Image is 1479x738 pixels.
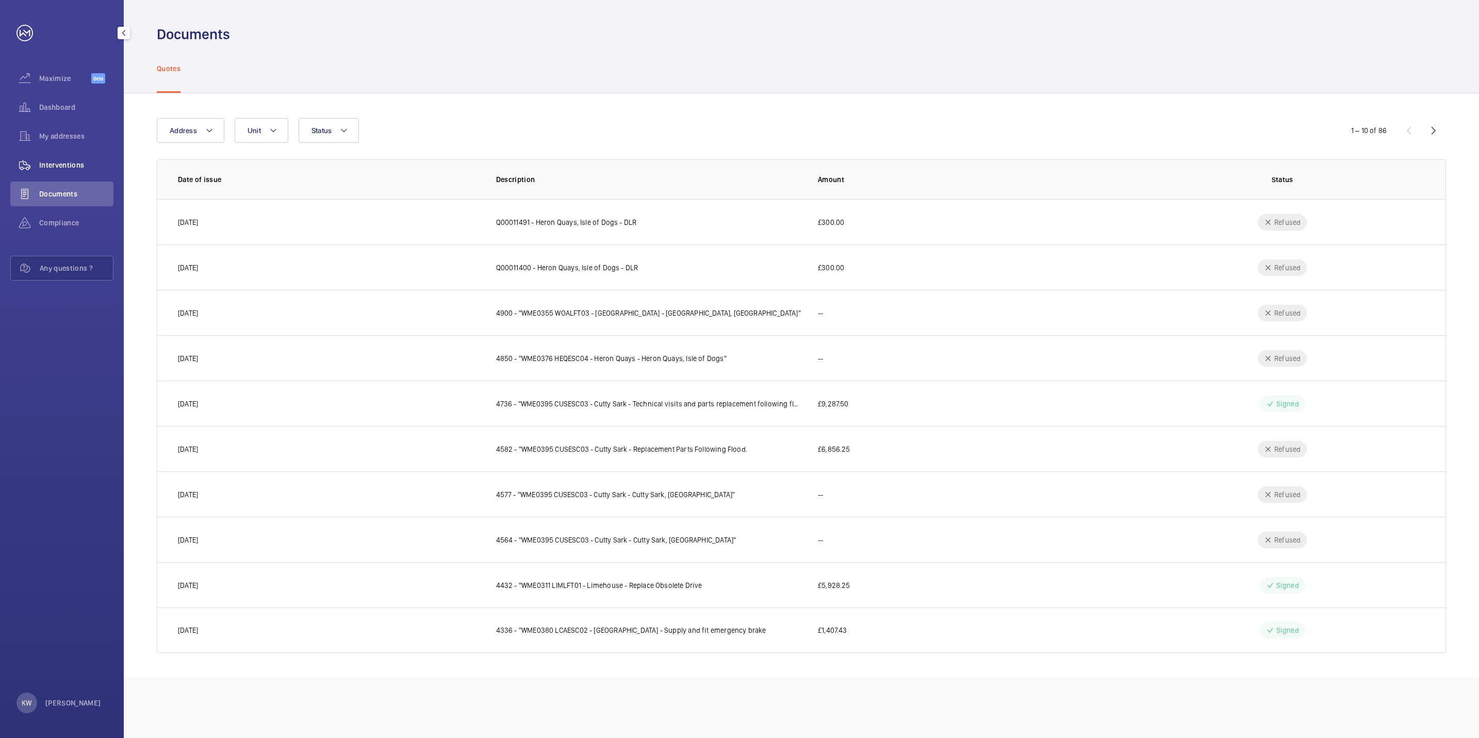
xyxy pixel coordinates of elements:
p: KW [22,698,31,708]
span: Compliance [39,218,113,228]
p: Refused [1274,353,1301,364]
p: [DATE] [178,535,198,545]
p: Refused [1274,535,1301,545]
span: Unit [248,126,261,135]
span: Any questions ? [40,263,113,273]
p: Refused [1274,217,1301,227]
p: [DATE] [178,489,198,500]
span: Address [170,126,197,135]
p: Status [1140,174,1425,185]
p: 4582 - "WME0395 CUSESC03 - Cutty Sark - Replacement Parts Following Flood. [496,444,747,454]
p: 4432 - "WME0311 LIMLFT01 - Limehouse - Replace Obsolete Drive [496,580,702,591]
span: My addresses [39,131,113,141]
p: Signed [1276,625,1299,635]
p: £300.00 [818,217,844,227]
p: [PERSON_NAME] [45,698,101,708]
span: Dashboard [39,102,113,112]
span: Status [311,126,332,135]
p: £1,407.43 [818,625,847,635]
button: Address [157,118,224,143]
p: £300.00 [818,263,844,273]
p: 4336 - "WME0380 LCAESC02 - [GEOGRAPHIC_DATA] - Supply and fit emergency brake [496,625,766,635]
p: 4736 - "WME0395 CUSESC03 - Cutty Sark - Technical visits and parts replacement following flood. [496,399,802,409]
p: Quotes [157,63,180,74]
p: Refused [1274,489,1301,500]
p: 4850 - "WME0376 HEQESC04 - Heron Quays - Heron Quays, Isle of Dogs" [496,353,727,364]
button: Status [299,118,359,143]
span: Interventions [39,160,113,170]
p: £6,856.25 [818,444,850,454]
p: -- [818,308,823,318]
p: [DATE] [178,580,198,591]
span: Documents [39,189,113,199]
p: [DATE] [178,444,198,454]
p: [DATE] [178,625,198,635]
p: Amount [818,174,1124,185]
p: £5,928.25 [818,580,850,591]
p: 4564 - "WME0395 CUSESC03 - Cutty Sark - Cutty Sark, [GEOGRAPHIC_DATA]" [496,535,736,545]
p: [DATE] [178,353,198,364]
p: [DATE] [178,217,198,227]
p: Refused [1274,263,1301,273]
p: Signed [1276,399,1299,409]
p: -- [818,535,823,545]
p: Q00011400 - Heron Quays, Isle of Dogs - DLR [496,263,638,273]
p: Description [496,174,802,185]
p: -- [818,353,823,364]
h1: Documents [157,25,230,44]
button: Unit [235,118,288,143]
p: -- [818,489,823,500]
p: £9,287.50 [818,399,849,409]
p: Q00011491 - Heron Quays, Isle of Dogs - DLR [496,217,637,227]
p: [DATE] [178,308,198,318]
p: Signed [1276,580,1299,591]
p: [DATE] [178,399,198,409]
span: Maximize [39,73,91,84]
p: Refused [1274,308,1301,318]
p: 4577 - "WME0395 CUSESC03 - Cutty Sark - Cutty Sark, [GEOGRAPHIC_DATA]" [496,489,735,500]
p: 4900 - "WME0355 WOALFT03 - [GEOGRAPHIC_DATA] - [GEOGRAPHIC_DATA], [GEOGRAPHIC_DATA]" [496,308,801,318]
div: 1 – 10 of 86 [1351,125,1387,136]
p: Date of issue [178,174,480,185]
p: [DATE] [178,263,198,273]
span: Beta [91,73,105,84]
p: Refused [1274,444,1301,454]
